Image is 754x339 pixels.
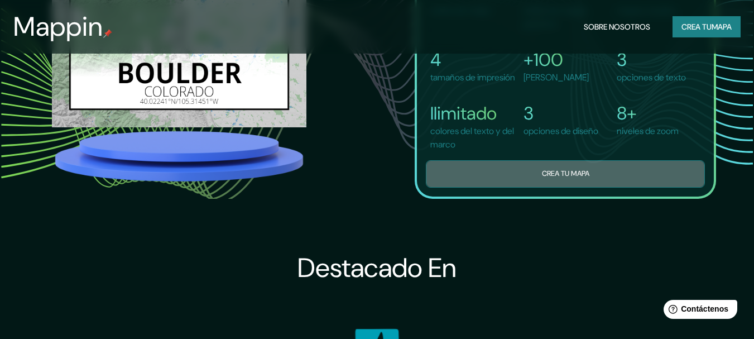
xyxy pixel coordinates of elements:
[426,160,705,188] button: Crea tu mapa
[617,48,627,71] font: 3
[617,102,637,125] font: 8+
[524,102,534,125] font: 3
[712,22,732,32] font: mapa
[524,71,589,83] font: [PERSON_NAME]
[617,71,686,83] font: opciones de texto
[579,16,655,37] button: Sobre nosotros
[655,295,742,327] iframe: Lanzador de widgets de ayuda
[673,16,741,37] button: Crea tumapa
[542,169,589,178] font: Crea tu mapa
[430,125,514,150] font: colores del texto y del marco
[13,9,103,44] font: Mappin
[430,102,497,125] font: Ilimitado
[297,250,457,285] font: Destacado en
[430,48,441,71] font: 4
[103,29,112,38] img: pin de mapeo
[52,128,306,184] img: platform.png
[524,48,563,71] font: +100
[524,125,598,137] font: opciones de diseño
[430,71,515,83] font: tamaños de impresión
[681,22,712,32] font: Crea tu
[617,125,679,137] font: niveles de zoom
[584,22,650,32] font: Sobre nosotros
